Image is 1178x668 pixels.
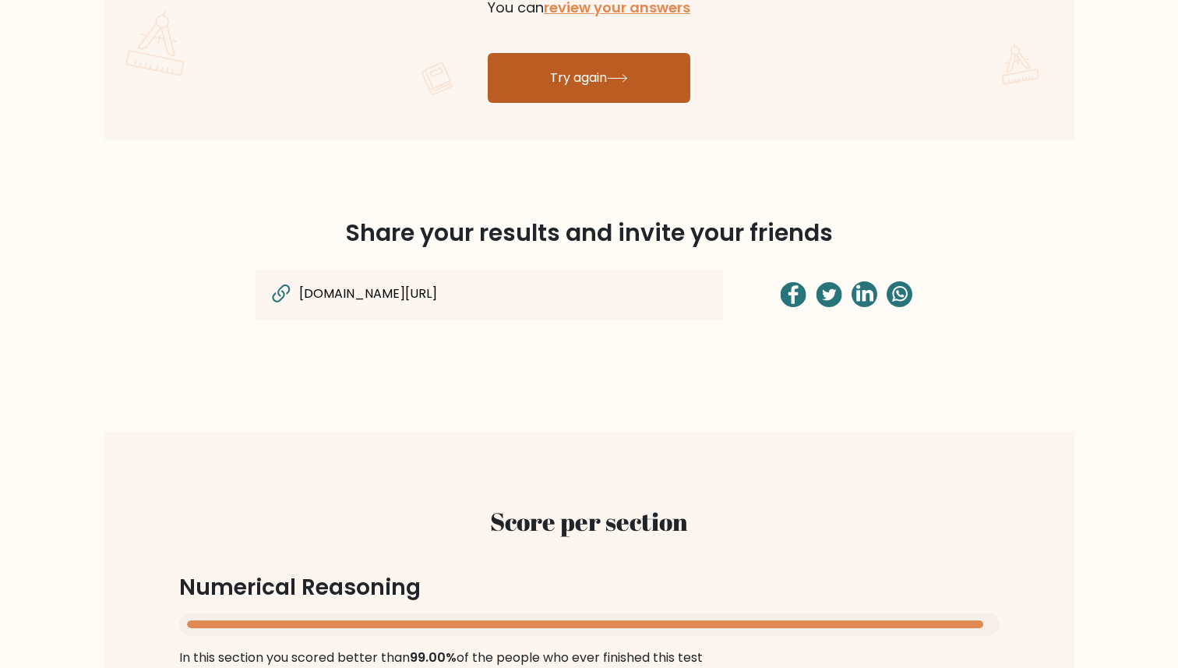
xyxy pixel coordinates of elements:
h2: Score per section [179,507,1000,536]
span: Share your results and invite your friends [345,216,833,249]
a: Try again [488,53,690,103]
span: 99.00% [410,649,457,666]
h3: Numerical Reasoning [179,574,1000,601]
